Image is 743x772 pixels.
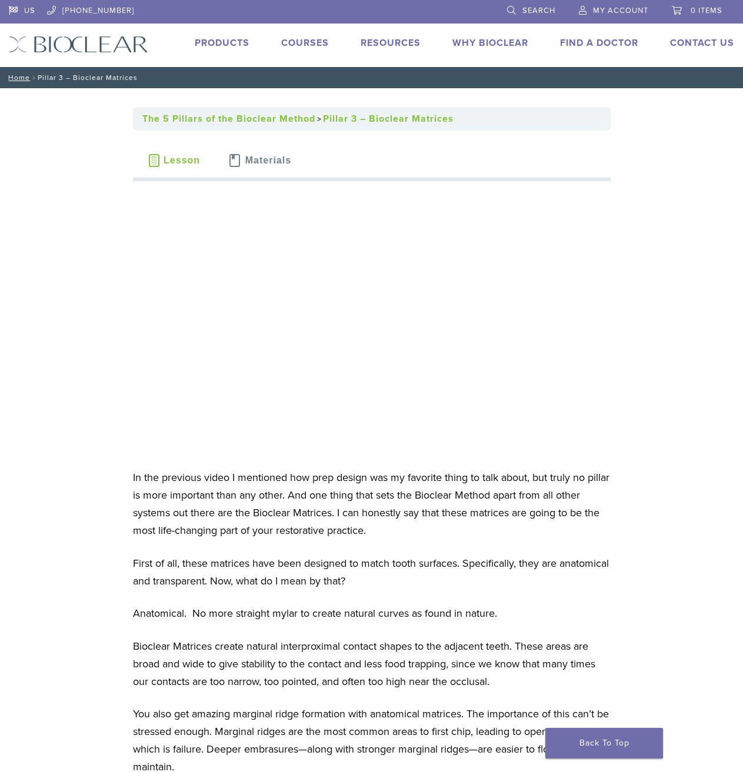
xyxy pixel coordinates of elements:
[281,37,329,49] a: Courses
[195,37,249,49] a: Products
[30,75,38,81] span: /
[133,604,611,622] p: Anatomical. No more straight mylar to create natural curves as found in nature.
[670,37,734,49] a: Contact Us
[133,469,611,539] p: In the previous video I mentioned how prep design was my favorite thing to talk about, but truly ...
[452,37,528,49] a: Why Bioclear
[9,36,148,53] img: Bioclear
[142,113,315,125] a: The 5 Pillars of the Bioclear Method
[133,200,611,469] iframe: Pillar 3 Final V2.mp4
[361,37,421,49] a: Resources
[133,554,611,590] p: First of all, these matrices have been designed to match tooth surfaces. Specifically, they are a...
[545,728,663,758] a: Back To Top
[164,156,200,165] span: Lesson
[323,113,454,125] a: Pillar 3 – Bioclear Matrices
[245,156,291,165] span: Materials
[5,73,30,82] a: Home
[560,37,638,49] a: Find A Doctor
[691,6,722,15] span: 0 items
[593,6,648,15] span: My Account
[133,637,611,690] p: Bioclear Matrices create natural interproximal contact shapes to the adjacent teeth. These areas ...
[522,6,555,15] span: Search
